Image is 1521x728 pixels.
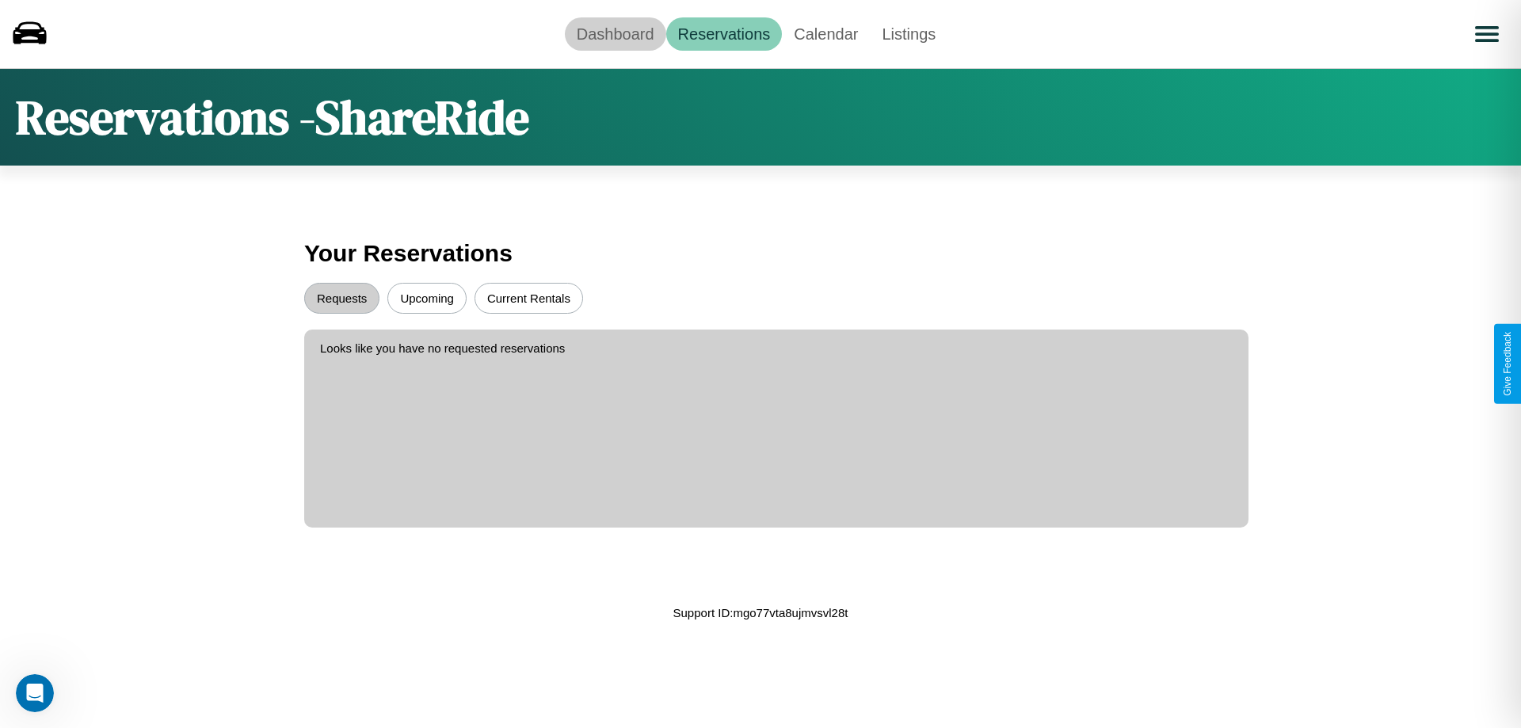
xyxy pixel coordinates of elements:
a: Dashboard [565,17,666,51]
h1: Reservations - ShareRide [16,85,529,150]
button: Upcoming [387,283,467,314]
h3: Your Reservations [304,232,1217,275]
p: Support ID: mgo77vta8ujmvsvl28t [673,602,848,623]
iframe: Intercom live chat [16,674,54,712]
button: Requests [304,283,379,314]
a: Reservations [666,17,783,51]
a: Calendar [782,17,870,51]
button: Current Rentals [475,283,583,314]
p: Looks like you have no requested reservations [320,337,1233,359]
a: Listings [870,17,947,51]
button: Open menu [1465,12,1509,56]
div: Give Feedback [1502,332,1513,396]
